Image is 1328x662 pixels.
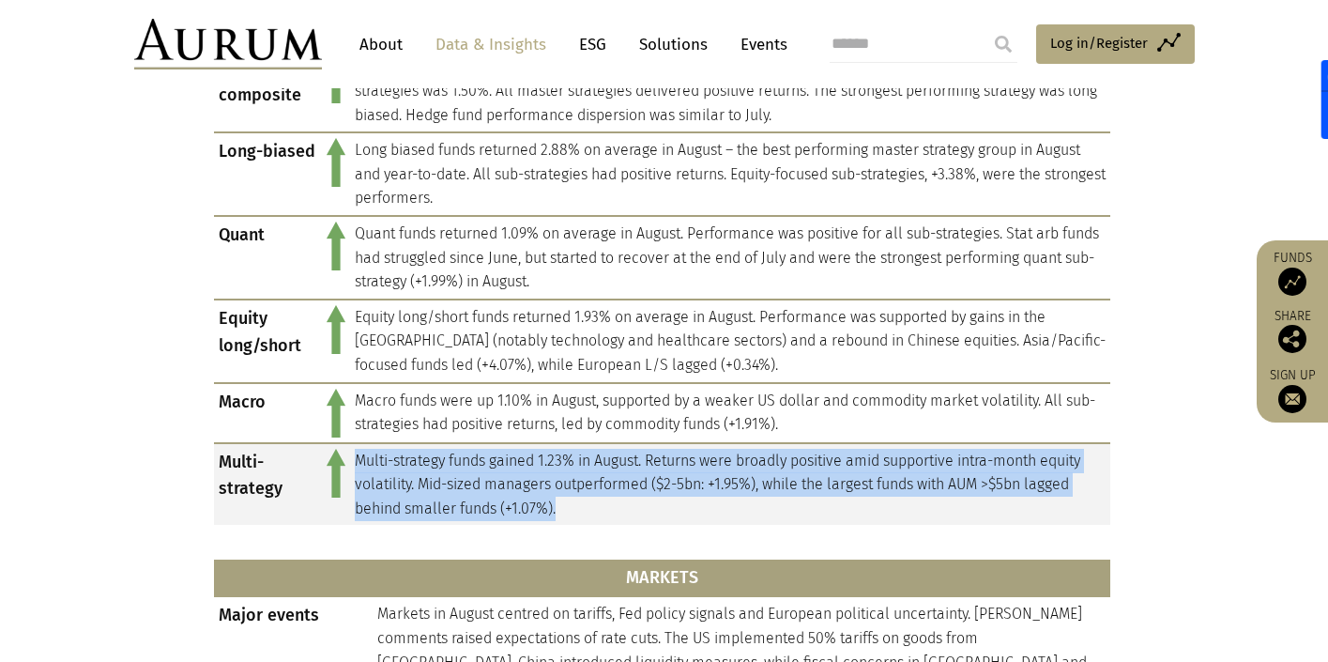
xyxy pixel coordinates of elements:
img: Aurum [134,19,322,69]
img: Share this post [1278,325,1306,353]
a: About [350,27,412,62]
td: Hedge fund composite [214,49,322,132]
a: ESG [570,27,616,62]
td: Long-biased [214,132,322,216]
span: Log in/Register [1050,32,1148,54]
a: Data & Insights [426,27,556,62]
div: Share [1266,310,1319,353]
a: Events [731,27,787,62]
a: Funds [1266,250,1319,296]
th: MARKETS [214,560,1110,597]
a: Sign up [1266,367,1319,413]
img: Sign up to our newsletter [1278,385,1306,413]
a: Log in/Register [1036,24,1195,64]
td: Macro funds were up 1.10% in August, supported by a weaker US dollar and commodity market volatil... [350,383,1110,443]
td: Quant funds returned 1.09% on average in August. Performance was positive for all sub-strategies.... [350,216,1110,300]
td: Quant [214,216,322,300]
td: Long biased funds returned 2.88% on average in August – the best performing master strategy group... [350,132,1110,216]
td: Macro [214,383,322,443]
td: Equity long/short funds returned 1.93% on average in August. Performance was supported by gains i... [350,300,1110,383]
img: Access Funds [1278,268,1306,296]
input: Submit [985,25,1022,63]
td: Multi-strategy [214,443,322,526]
td: Multi-strategy funds gained 1.23% in August. Returns were broadly positive amid supportive intra-... [350,443,1110,526]
td: Hedge fund performance was positive in August. The average asset-weighted hedge fund net return a... [350,49,1110,132]
a: Solutions [630,27,717,62]
td: Equity long/short [214,300,322,383]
